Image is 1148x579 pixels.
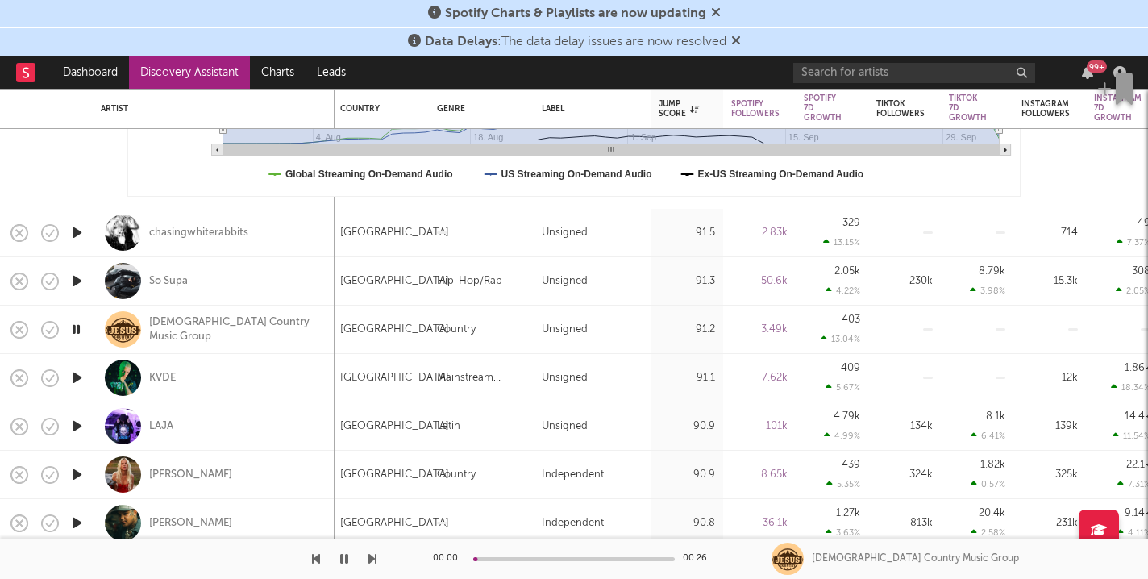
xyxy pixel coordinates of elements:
[101,104,318,114] div: Artist
[834,411,860,422] div: 4.79k
[812,552,1019,566] div: [DEMOGRAPHIC_DATA] Country Music Group
[340,272,449,291] div: [GEOGRAPHIC_DATA]
[149,371,176,385] div: KVDE
[979,266,1005,277] div: 8.79k
[542,223,588,243] div: Unsigned
[306,56,357,89] a: Leads
[698,169,864,180] text: Ex-US Streaming On-Demand Audio
[826,479,860,489] div: 5.35 %
[949,94,987,123] div: Tiktok 7D Growth
[1021,272,1078,291] div: 15.3k
[659,417,715,436] div: 90.9
[433,549,465,569] div: 00:00
[731,417,788,436] div: 101k
[659,514,715,533] div: 90.8
[834,266,860,277] div: 2.05k
[876,514,933,533] div: 813k
[340,223,449,243] div: [GEOGRAPHIC_DATA]
[1021,514,1078,533] div: 231k
[876,272,933,291] div: 230k
[980,460,1005,470] div: 1.82k
[971,431,1005,441] div: 6.41 %
[986,411,1005,422] div: 8.1k
[437,272,502,291] div: Hip-Hop/Rap
[437,369,526,388] div: Mainstream Electronic
[842,460,860,470] div: 439
[149,274,188,289] a: So Supa
[149,468,232,482] div: [PERSON_NAME]
[1021,223,1078,243] div: 714
[542,417,588,436] div: Unsigned
[52,56,129,89] a: Dashboard
[971,527,1005,538] div: 2.58 %
[250,56,306,89] a: Charts
[731,320,788,339] div: 3.49k
[876,417,933,436] div: 134k
[542,320,588,339] div: Unsigned
[542,104,634,114] div: Label
[793,63,1035,83] input: Search for artists
[1087,60,1107,73] div: 99 +
[340,369,449,388] div: [GEOGRAPHIC_DATA]
[1021,417,1078,436] div: 139k
[285,169,453,180] text: Global Streaming On-Demand Audio
[979,508,1005,519] div: 20.4k
[149,516,232,531] a: [PERSON_NAME]
[340,104,413,114] div: Country
[826,285,860,296] div: 4.22 %
[683,549,715,569] div: 00:26
[659,223,715,243] div: 91.5
[437,417,460,436] div: Latin
[542,369,588,388] div: Unsigned
[876,465,933,485] div: 324k
[437,465,476,485] div: Country
[731,99,780,119] div: Spotify Followers
[445,7,706,20] span: Spotify Charts & Playlists are now updating
[542,514,604,533] div: Independent
[821,334,860,344] div: 13.04 %
[501,169,652,180] text: US Streaming On-Demand Audio
[659,465,715,485] div: 90.9
[542,465,604,485] div: Independent
[1021,369,1078,388] div: 12k
[971,479,1005,489] div: 0.57 %
[731,35,741,48] span: Dismiss
[659,320,715,339] div: 91.2
[1082,66,1093,79] button: 99+
[731,465,788,485] div: 8.65k
[842,314,860,325] div: 403
[1021,99,1070,119] div: Instagram Followers
[340,320,449,339] div: [GEOGRAPHIC_DATA]
[149,315,322,344] a: [DEMOGRAPHIC_DATA] Country Music Group
[129,56,250,89] a: Discovery Assistant
[542,272,588,291] div: Unsigned
[842,218,860,228] div: 329
[659,369,715,388] div: 91.1
[1021,465,1078,485] div: 325k
[826,527,860,538] div: 3.63 %
[836,508,860,519] div: 1.27k
[823,237,860,248] div: 13.15 %
[425,35,497,48] span: Data Delays
[731,223,788,243] div: 2.83k
[659,99,699,119] div: Jump Score
[437,320,476,339] div: Country
[731,514,788,533] div: 36.1k
[659,272,715,291] div: 91.3
[970,285,1005,296] div: 3.98 %
[826,382,860,393] div: 5.67 %
[149,226,248,240] a: chasingwhiterabbits
[731,272,788,291] div: 50.6k
[340,465,449,485] div: [GEOGRAPHIC_DATA]
[711,7,721,20] span: Dismiss
[876,99,925,119] div: Tiktok Followers
[340,417,449,436] div: [GEOGRAPHIC_DATA]
[425,35,726,48] span: : The data delay issues are now resolved
[804,94,842,123] div: Spotify 7D Growth
[149,419,173,434] a: LAJA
